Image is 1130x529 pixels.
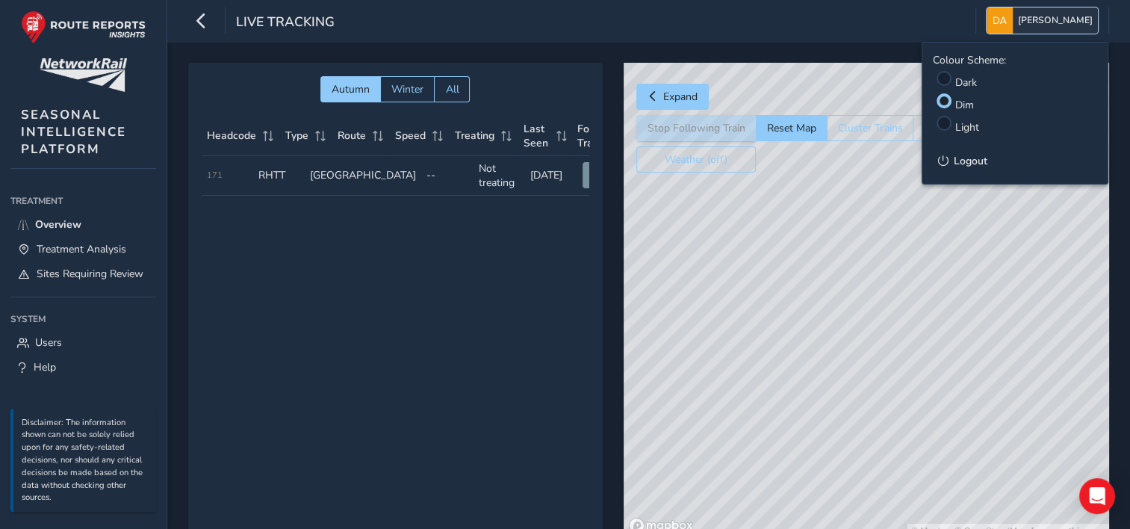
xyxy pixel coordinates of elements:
[10,308,156,330] div: System
[37,267,143,281] span: Sites Requiring Review
[987,7,1098,34] button: [PERSON_NAME]
[253,156,305,196] td: RHTT
[320,76,380,102] button: Autumn
[663,90,698,104] span: Expand
[445,82,459,96] span: All
[827,115,913,141] button: Cluster Trains
[21,106,126,158] span: SEASONAL INTELLIGENCE PLATFORM
[577,122,613,150] span: Follow Train
[955,98,974,112] label: Dim
[913,115,1013,141] button: See all UK trains
[21,10,146,44] img: rr logo
[285,129,308,143] span: Type
[434,76,470,102] button: All
[474,156,525,196] td: Not treating
[10,355,156,380] a: Help
[933,149,1097,173] button: Logout
[1079,478,1115,514] div: Open Intercom Messenger
[40,58,127,92] img: customer logo
[10,212,156,237] a: Overview
[37,242,126,256] span: Treatment Analysis
[756,115,827,141] button: Reset Map
[338,129,366,143] span: Route
[583,162,629,188] button: View
[933,53,1006,67] label: Colour Scheme:
[636,84,709,110] button: Expand
[332,82,370,96] span: Autumn
[305,156,421,196] td: [GEOGRAPHIC_DATA]
[525,156,577,196] td: [DATE]
[10,330,156,355] a: Users
[236,13,335,34] span: Live Tracking
[207,170,223,181] span: 171
[380,76,434,102] button: Winter
[35,217,81,232] span: Overview
[391,82,423,96] span: Winter
[10,262,156,286] a: Sites Requiring Review
[636,146,756,173] button: Weather (off)
[10,237,156,262] a: Treatment Analysis
[421,156,473,196] td: --
[455,129,494,143] span: Treating
[395,129,426,143] span: Speed
[207,129,256,143] span: Headcode
[954,154,987,168] span: Logout
[34,360,56,374] span: Help
[10,190,156,212] div: Treatment
[955,75,977,90] label: Dark
[1018,7,1093,34] span: [PERSON_NAME]
[22,417,149,505] p: Disclaimer: The information shown can not be solely relied upon for any safety-related decisions,...
[524,122,551,150] span: Last Seen
[35,335,62,350] span: Users
[955,120,979,134] label: Light
[987,7,1013,34] img: diamond-layout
